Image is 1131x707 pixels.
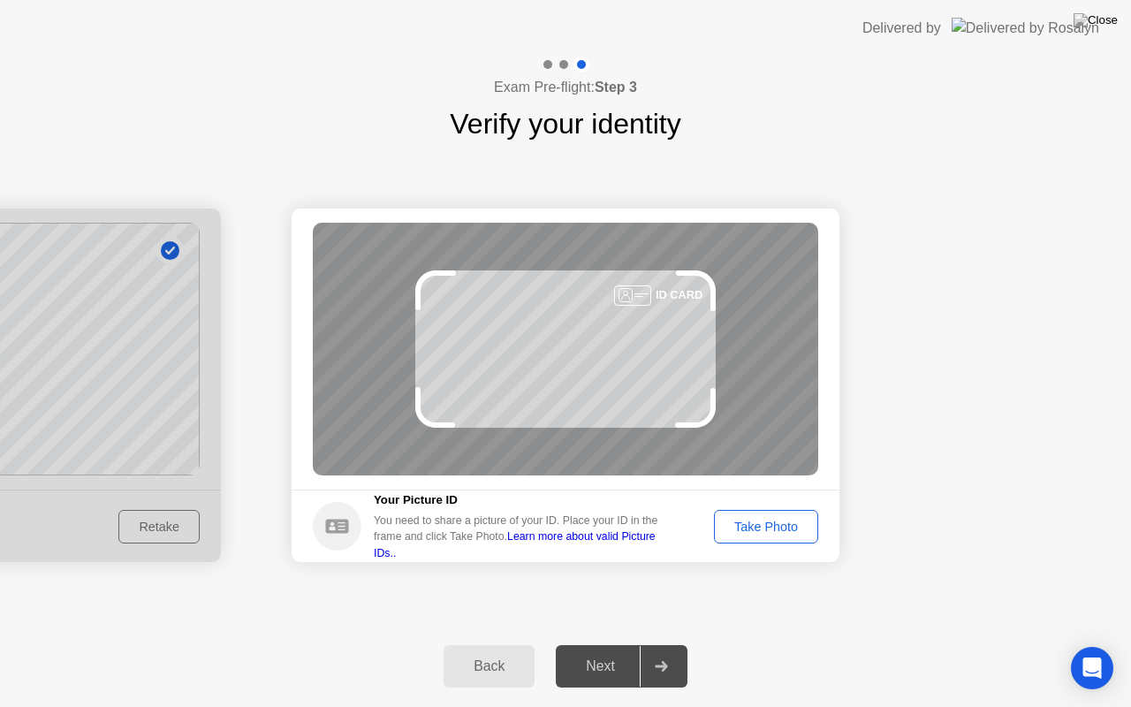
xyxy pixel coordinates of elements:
div: ID CARD [656,286,702,303]
div: Open Intercom Messenger [1071,647,1113,689]
h1: Verify your identity [450,103,680,145]
button: Next [556,645,687,688]
button: Back [444,645,535,688]
h4: Exam Pre-flight: [494,77,637,98]
div: Take Photo [720,520,812,534]
img: Close [1074,13,1118,27]
a: Learn more about valid Picture IDs.. [374,530,656,559]
div: Back [449,658,529,674]
button: Take Photo [714,510,818,544]
div: Delivered by [862,18,941,39]
div: You need to share a picture of your ID. Place your ID in the frame and click Take Photo. [374,513,671,561]
div: Next [561,658,640,674]
b: Step 3 [595,80,637,95]
h5: Your Picture ID [374,491,671,509]
img: Delivered by Rosalyn [952,18,1099,38]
